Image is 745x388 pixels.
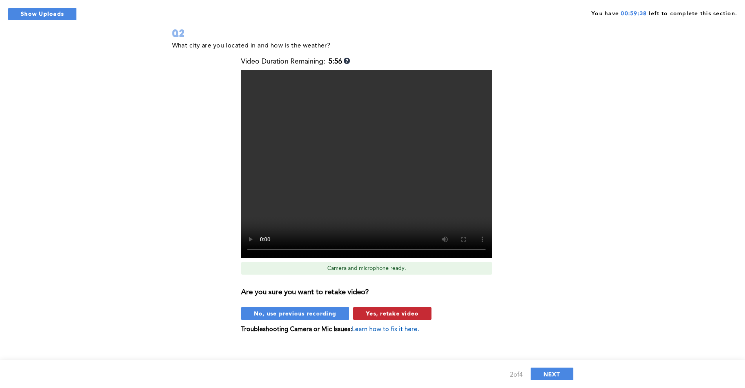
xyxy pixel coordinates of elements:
[328,58,342,66] b: 5:56
[8,8,77,20] button: Show Uploads
[241,288,501,297] h3: Are you sure you want to retake video?
[544,370,560,378] span: NEXT
[591,8,737,18] span: You have left to complete this section.
[531,368,573,380] button: NEXT
[241,307,350,320] button: No, use previous recording
[353,307,431,320] button: Yes, retake video
[254,310,337,317] span: No, use previous recording
[172,40,331,51] p: What city are you located in and how is the weather?
[621,11,647,16] span: 00:59:38
[172,26,570,40] div: Q2
[510,370,523,381] div: 2 of 4
[352,326,419,333] span: Learn how to fix it here.
[241,58,350,66] div: Video Duration Remaining:
[241,262,492,275] div: Camera and microphone ready.
[366,310,419,317] span: Yes, retake video
[241,326,352,333] b: Troubleshooting Camera or Mic Issues:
